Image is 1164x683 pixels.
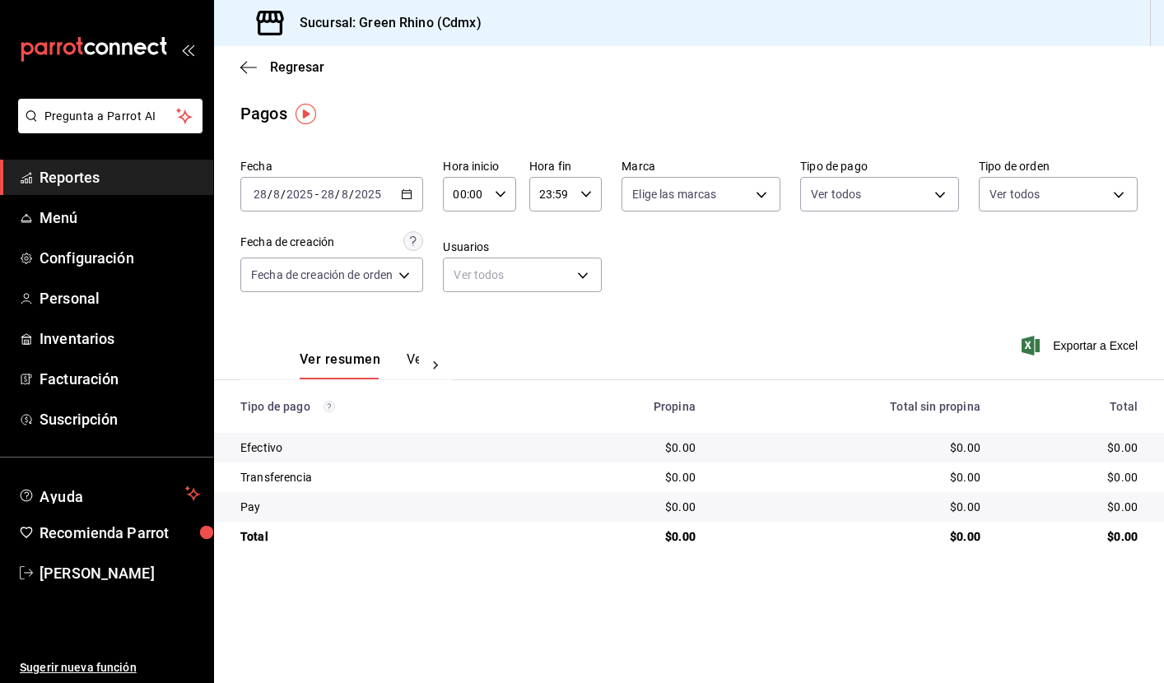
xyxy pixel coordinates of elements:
[251,267,393,283] span: Fecha de creación de orden
[722,439,980,456] div: $0.00
[315,188,319,201] span: -
[240,439,528,456] div: Efectivo
[240,499,528,515] div: Pay
[40,522,200,544] span: Recomienda Parrot
[253,188,268,201] input: --
[286,13,482,33] h3: Sucursal: Green Rhino (Cdmx)
[979,160,1138,172] label: Tipo de orden
[989,186,1040,202] span: Ver todos
[1007,400,1138,413] div: Total
[240,528,528,545] div: Total
[272,188,281,201] input: --
[40,166,200,188] span: Reportes
[296,104,316,124] img: Tooltip marker
[270,59,324,75] span: Regresar
[268,188,272,201] span: /
[320,188,335,201] input: --
[324,401,335,412] svg: Los pagos realizados con Pay y otras terminales son montos brutos.
[40,484,179,504] span: Ayuda
[335,188,340,201] span: /
[18,99,203,133] button: Pregunta a Parrot AI
[800,160,959,172] label: Tipo de pago
[811,186,861,202] span: Ver todos
[622,160,780,172] label: Marca
[529,160,602,172] label: Hora fin
[40,287,200,309] span: Personal
[555,439,696,456] div: $0.00
[555,528,696,545] div: $0.00
[354,188,382,201] input: ----
[341,188,349,201] input: --
[281,188,286,201] span: /
[555,469,696,486] div: $0.00
[722,400,980,413] div: Total sin propina
[240,59,324,75] button: Regresar
[40,247,200,269] span: Configuración
[1025,336,1138,355] button: Exportar a Excel
[407,351,468,379] button: Ver pagos
[1007,439,1138,456] div: $0.00
[40,408,200,430] span: Suscripción
[722,469,980,486] div: $0.00
[40,328,200,350] span: Inventarios
[443,241,602,253] label: Usuarios
[181,43,194,56] button: open_drawer_menu
[20,659,200,676] span: Sugerir nueva función
[286,188,314,201] input: ----
[1007,469,1138,486] div: $0.00
[40,368,200,390] span: Facturación
[240,469,528,486] div: Transferencia
[40,562,200,584] span: [PERSON_NAME]
[632,186,716,202] span: Elige las marcas
[443,160,515,172] label: Hora inicio
[1007,499,1138,515] div: $0.00
[12,119,203,137] a: Pregunta a Parrot AI
[722,528,980,545] div: $0.00
[555,499,696,515] div: $0.00
[349,188,354,201] span: /
[443,258,602,292] div: Ver todos
[240,101,287,126] div: Pagos
[722,499,980,515] div: $0.00
[240,160,423,172] label: Fecha
[555,400,696,413] div: Propina
[1007,528,1138,545] div: $0.00
[40,207,200,229] span: Menú
[44,108,177,125] span: Pregunta a Parrot AI
[300,351,380,379] button: Ver resumen
[240,400,528,413] div: Tipo de pago
[300,351,419,379] div: navigation tabs
[240,234,334,251] div: Fecha de creación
